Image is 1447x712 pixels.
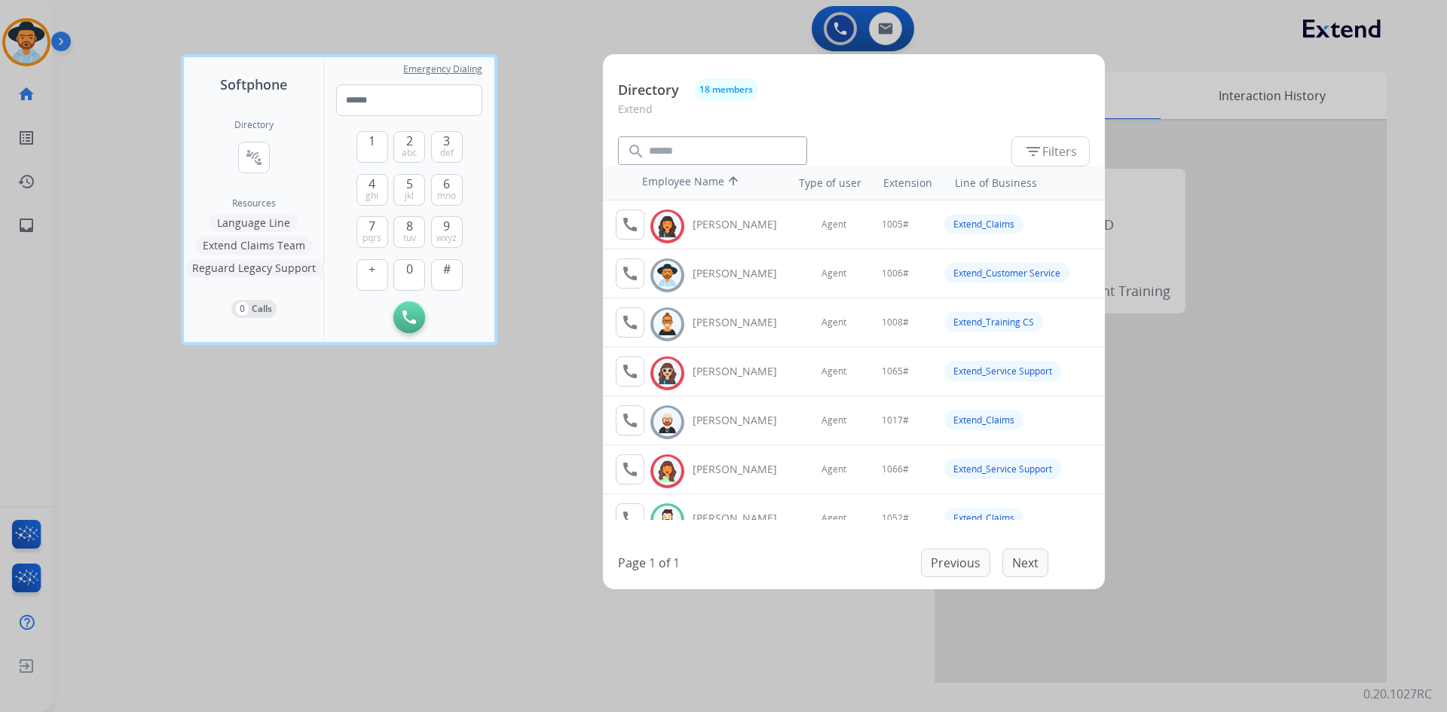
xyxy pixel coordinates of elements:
button: 5jkl [393,174,425,206]
button: # [431,259,463,291]
span: 1 [369,132,375,150]
span: 7 [369,217,375,235]
img: avatar [656,509,678,532]
button: 4ghi [356,174,388,206]
span: Agent [821,267,846,280]
span: 1066# [882,463,909,475]
span: Agent [821,365,846,377]
span: + [369,260,375,278]
button: + [356,259,388,291]
span: Filters [1024,142,1077,160]
img: avatar [656,215,678,238]
img: avatar [656,411,678,434]
span: 1006# [882,267,909,280]
span: Agent [821,218,846,231]
img: avatar [656,460,678,483]
mat-icon: call [621,215,639,234]
mat-icon: call [621,460,639,478]
p: Extend [618,101,1090,129]
button: 0 [393,259,425,291]
button: 8tuv [393,216,425,248]
button: Filters [1011,136,1090,167]
div: Extend_Service Support [944,459,1061,479]
th: Employee Name [635,167,770,200]
span: def [440,147,454,159]
div: Extend_Customer Service [944,263,1069,283]
button: 2abc [393,131,425,163]
th: Line of Business [947,168,1097,198]
span: Agent [821,316,846,328]
mat-icon: call [621,264,639,283]
div: [PERSON_NAME] [693,266,794,281]
mat-icon: arrow_upward [724,174,742,192]
div: [PERSON_NAME] [693,315,794,330]
span: 1017# [882,414,909,426]
span: 6 [443,175,450,193]
p: Calls [252,302,272,316]
span: ghi [366,190,378,202]
span: wxyz [436,232,457,244]
button: 0Calls [231,300,277,318]
span: 8 [406,217,413,235]
p: Directory [618,80,679,100]
span: # [443,260,451,278]
button: 3def [431,131,463,163]
button: 9wxyz [431,216,463,248]
img: avatar [656,313,678,336]
th: Extension [876,168,940,198]
div: [PERSON_NAME] [693,364,794,379]
div: Extend_Claims [944,508,1023,528]
th: Type of user [778,168,869,198]
button: Language Line [210,214,298,232]
span: 5 [406,175,413,193]
mat-icon: connect_without_contact [245,148,263,167]
mat-icon: call [621,362,639,380]
mat-icon: call [621,411,639,429]
span: Softphone [220,74,287,95]
span: abc [402,147,417,159]
button: Extend Claims Team [195,237,313,255]
h2: Directory [234,119,274,131]
p: Page [618,554,646,572]
button: Reguard Legacy Support [185,259,323,277]
button: 18 members [694,78,758,101]
mat-icon: call [621,509,639,527]
mat-icon: call [621,313,639,332]
span: Agent [821,463,846,475]
p: 0 [236,302,249,316]
span: 2 [406,132,413,150]
span: Agent [821,414,846,426]
p: of [659,554,670,572]
img: avatar [656,264,678,287]
span: Emergency Dialing [403,63,482,75]
div: [PERSON_NAME] [693,413,794,428]
div: Extend_Service Support [944,361,1061,381]
span: jkl [405,190,414,202]
img: avatar [656,362,678,385]
span: Resources [232,197,276,209]
img: call-button [402,310,416,324]
span: 1065# [882,365,909,377]
span: pqrs [363,232,381,244]
span: 4 [369,175,375,193]
button: 1 [356,131,388,163]
div: [PERSON_NAME] [693,217,794,232]
mat-icon: filter_list [1024,142,1042,160]
span: 0 [406,260,413,278]
span: 9 [443,217,450,235]
button: 6mno [431,174,463,206]
span: mno [437,190,456,202]
div: Extend_Claims [944,214,1023,234]
div: Extend_Claims [944,410,1023,430]
button: 7pqrs [356,216,388,248]
div: [PERSON_NAME] [693,462,794,477]
span: Agent [821,512,846,524]
span: tuv [403,232,416,244]
span: 3 [443,132,450,150]
span: 1008# [882,316,909,328]
mat-icon: search [627,142,645,160]
span: 1052# [882,512,909,524]
div: [PERSON_NAME] [693,511,794,526]
div: Extend_Training CS [944,312,1043,332]
p: 0.20.1027RC [1363,685,1432,703]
